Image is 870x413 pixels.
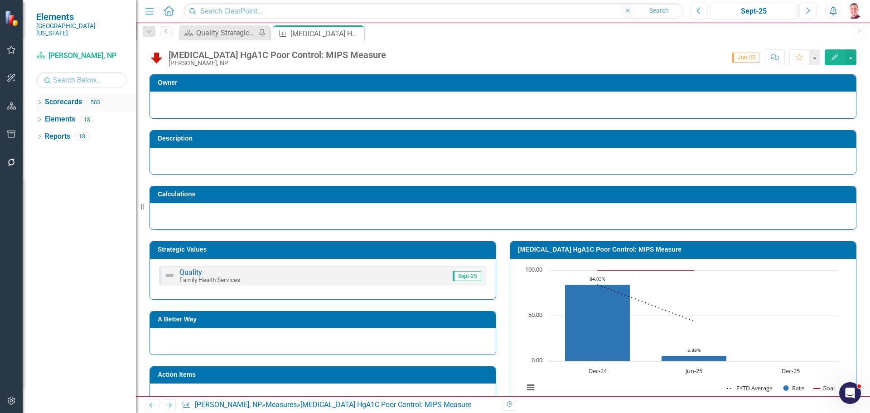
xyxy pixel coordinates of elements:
[5,10,20,26] img: ClearPoint Strategy
[36,22,127,37] small: [GEOGRAPHIC_DATA][US_STATE]
[532,356,542,364] text: 0.00
[839,382,861,404] iframe: Intercom live chat
[36,11,127,22] span: Elements
[519,266,843,402] svg: Interactive chart
[453,271,481,281] span: Sept-25
[713,6,794,17] div: Sept-25
[687,347,701,353] text: 5.88%
[158,246,491,253] h3: Strategic Values
[169,50,386,60] div: [MEDICAL_DATA] HgA1C Poor Control: MIPS Measure
[45,131,70,142] a: Reports
[727,384,773,392] button: Show FYTD Average
[300,400,471,409] div: [MEDICAL_DATA] HgA1C Poor Control: MIPS Measure
[179,276,240,283] small: Family Health Services
[813,384,835,392] button: Show Goal
[846,3,862,19] img: David Richard
[596,268,696,272] g: Goal, series 3 of 3. Line with 3 data points.
[782,367,800,375] text: Dec-25
[589,367,607,375] text: Dec-24
[290,28,362,39] div: [MEDICAL_DATA] HgA1C Poor Control: MIPS Measure
[518,246,851,253] h3: [MEDICAL_DATA] HgA1C Poor Control: MIPS Measure
[565,284,630,361] path: Dec-24, 84.02777778. Rate.
[528,311,542,319] text: 50.00
[649,7,669,14] span: Search
[181,27,256,39] a: Quality Strategic Value Dashboard
[158,316,491,323] h3: A Better Way
[75,133,89,141] div: 18
[565,270,791,361] g: Rate, series 2 of 3. Bar series with 3 bars.
[184,3,684,19] input: Search ClearPoint...
[158,371,491,378] h3: Action Items
[150,50,164,65] img: Below Plan
[164,270,175,281] img: Not Defined
[524,381,537,394] button: View chart menu, Chart
[783,384,804,392] button: Show Rate
[636,5,681,17] button: Search
[519,266,847,402] div: Chart. Highcharts interactive chart.
[685,367,702,375] text: Jun-25
[45,114,75,125] a: Elements
[158,79,851,86] h3: Owner
[710,3,797,19] button: Sept-25
[662,355,727,361] path: Jun-25, 5.88235294. Rate.
[196,27,256,39] div: Quality Strategic Value Dashboard
[525,265,542,273] text: 100.00
[732,53,759,63] span: Jun-25
[36,72,127,88] input: Search Below...
[80,116,94,123] div: 18
[36,51,127,61] a: [PERSON_NAME], NP
[45,97,82,107] a: Scorecards
[158,135,851,142] h3: Description
[590,276,605,282] text: 84.03%
[195,400,262,409] a: [PERSON_NAME], NP
[182,400,496,410] div: » »
[266,400,297,409] a: Measures
[87,98,104,106] div: 503
[158,191,851,198] h3: Calculations
[179,268,202,277] a: Quality
[169,60,386,67] div: [PERSON_NAME], NP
